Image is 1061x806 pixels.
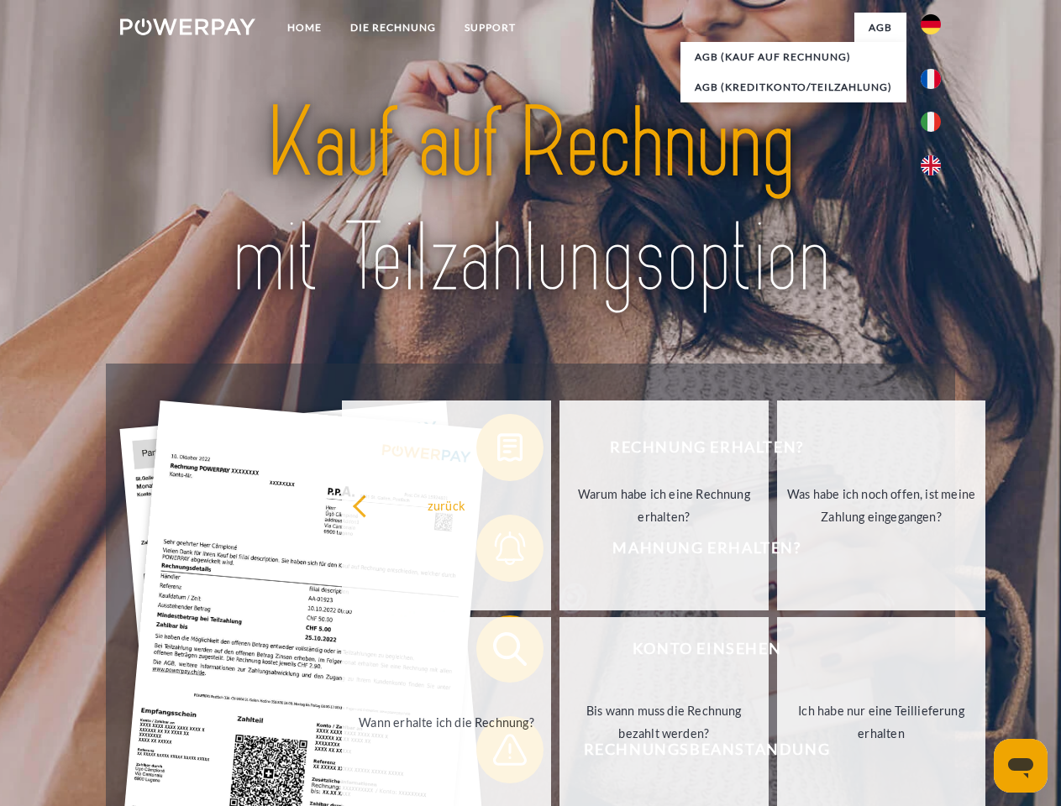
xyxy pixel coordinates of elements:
[570,699,759,745] div: Bis wann muss die Rechnung bezahlt werden?
[336,13,450,43] a: DIE RECHNUNG
[450,13,530,43] a: SUPPORT
[921,155,941,175] img: en
[160,81,901,322] img: title-powerpay_de.svg
[680,72,906,102] a: AGB (Kreditkonto/Teilzahlung)
[921,14,941,34] img: de
[120,18,255,35] img: logo-powerpay-white.svg
[273,13,336,43] a: Home
[352,494,541,516] div: zurück
[352,710,541,733] div: Wann erhalte ich die Rechnung?
[854,13,906,43] a: agb
[921,69,941,89] img: fr
[994,739,1048,793] iframe: Schaltfläche zum Öffnen des Messaging-Fensters
[570,483,759,528] div: Warum habe ich eine Rechnung erhalten?
[680,42,906,72] a: AGB (Kauf auf Rechnung)
[787,483,976,528] div: Was habe ich noch offen, ist meine Zahlung eingegangen?
[777,400,986,610] a: Was habe ich noch offen, ist meine Zahlung eingegangen?
[787,699,976,745] div: Ich habe nur eine Teillieferung erhalten
[921,112,941,132] img: it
